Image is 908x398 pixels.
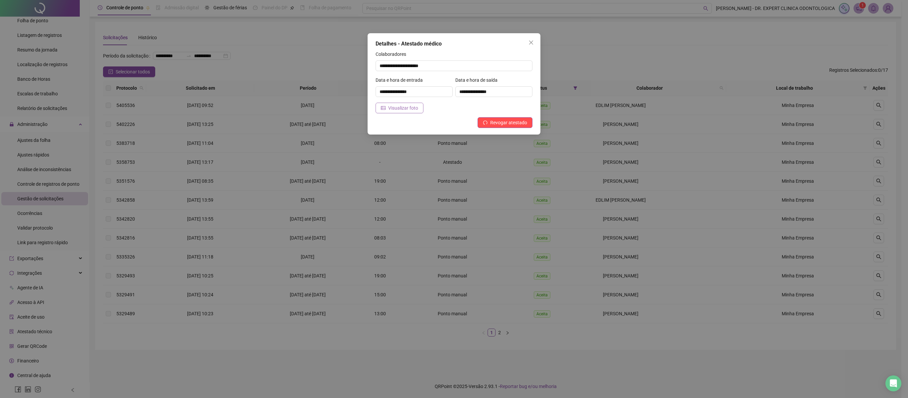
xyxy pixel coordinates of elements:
[376,40,532,48] div: Detalhes - Atestado médico
[376,103,423,113] button: Visualizar foto
[376,50,410,58] label: Colaboradores
[381,106,386,110] span: picture
[388,104,418,112] span: Visualizar foto
[885,375,901,391] div: Open Intercom Messenger
[483,120,488,125] span: undo
[376,76,427,84] label: Data e hora de entrada
[455,76,502,84] label: Data e hora de saída
[478,117,532,128] button: Revogar atestado
[528,40,534,45] span: close
[526,37,536,48] button: Close
[490,119,527,126] span: Revogar atestado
